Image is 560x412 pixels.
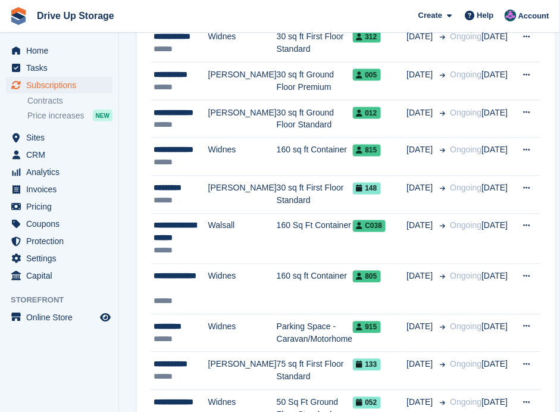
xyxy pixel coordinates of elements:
[6,216,112,232] a: menu
[11,294,118,306] span: Storefront
[353,220,386,232] span: C038
[208,214,277,264] td: Walsall
[208,352,277,391] td: [PERSON_NAME]
[208,24,277,63] td: Widnes
[26,77,98,93] span: Subscriptions
[98,310,112,324] a: Preview store
[10,7,27,25] img: stora-icon-8386f47178a22dfd0bd8f6a31ec36ba5ce8667c1dd55bd0f319d3a0aa187defe.svg
[407,144,436,157] span: [DATE]
[450,108,482,117] span: Ongoing
[6,164,112,180] a: menu
[407,107,436,119] span: [DATE]
[407,358,436,371] span: [DATE]
[407,182,436,195] span: [DATE]
[353,145,381,157] span: 815
[277,24,353,63] td: 30 sq ft First Floor Standard
[27,110,85,121] span: Price increases
[27,95,112,107] a: Contracts
[418,10,442,21] span: Create
[277,264,353,315] td: 160 sq ft Container
[26,216,98,232] span: Coupons
[407,270,436,283] span: [DATE]
[26,181,98,198] span: Invoices
[353,397,381,409] span: 052
[27,109,112,122] a: Price increases NEW
[208,100,277,138] td: [PERSON_NAME]
[450,183,482,193] span: Ongoing
[26,60,98,76] span: Tasks
[353,107,381,119] span: 012
[353,271,381,283] span: 805
[26,129,98,146] span: Sites
[482,314,516,352] td: [DATE]
[26,42,98,59] span: Home
[208,314,277,352] td: Widnes
[208,63,277,101] td: [PERSON_NAME]
[482,214,516,264] td: [DATE]
[32,6,119,26] a: Drive Up Storage
[6,60,112,76] a: menu
[26,164,98,180] span: Analytics
[6,146,112,163] a: menu
[277,352,353,391] td: 75 sq ft First Floor Standard
[6,250,112,267] a: menu
[450,221,482,230] span: Ongoing
[482,63,516,101] td: [DATE]
[6,309,112,326] a: menu
[208,176,277,214] td: [PERSON_NAME]
[277,63,353,101] td: 30 sq ft Ground Floor Premium
[26,233,98,249] span: Protection
[482,100,516,138] td: [DATE]
[407,68,436,81] span: [DATE]
[407,397,436,409] span: [DATE]
[26,146,98,163] span: CRM
[277,214,353,264] td: 160 Sq Ft Container
[518,10,549,22] span: Account
[450,32,482,41] span: Ongoing
[208,138,277,176] td: Widnes
[6,77,112,93] a: menu
[477,10,494,21] span: Help
[277,314,353,352] td: Parking Space - Caravan/Motorhome
[26,267,98,284] span: Capital
[450,70,482,79] span: Ongoing
[353,322,381,333] span: 915
[482,24,516,63] td: [DATE]
[6,129,112,146] a: menu
[450,145,482,155] span: Ongoing
[277,100,353,138] td: 30 sq ft Ground Floor Standard
[407,30,436,43] span: [DATE]
[6,181,112,198] a: menu
[6,42,112,59] a: menu
[277,176,353,214] td: 30 sq ft First Floor Standard
[6,198,112,215] a: menu
[6,233,112,249] a: menu
[26,198,98,215] span: Pricing
[26,250,98,267] span: Settings
[450,322,482,332] span: Ongoing
[6,267,112,284] a: menu
[353,31,381,43] span: 312
[450,398,482,407] span: Ongoing
[26,309,98,326] span: Online Store
[277,138,353,176] td: 160 sq ft Container
[482,352,516,391] td: [DATE]
[482,264,516,315] td: [DATE]
[93,110,112,121] div: NEW
[208,264,277,315] td: Widnes
[353,359,381,371] span: 133
[482,138,516,176] td: [DATE]
[353,69,381,81] span: 005
[450,271,482,281] span: Ongoing
[353,183,381,195] span: 148
[407,220,436,232] span: [DATE]
[407,321,436,333] span: [DATE]
[505,10,517,21] img: Andy
[482,176,516,214] td: [DATE]
[450,360,482,369] span: Ongoing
